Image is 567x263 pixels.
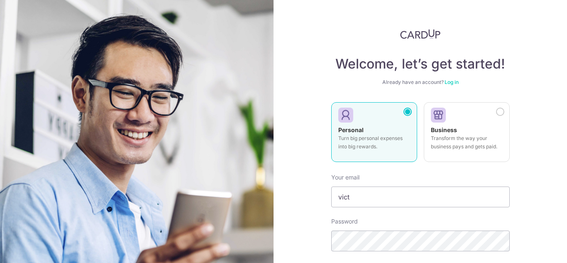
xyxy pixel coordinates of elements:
[431,126,457,133] strong: Business
[431,134,503,151] p: Transform the way your business pays and gets paid.
[424,102,510,167] a: Business Transform the way your business pays and gets paid.
[331,217,358,226] label: Password
[331,173,359,182] label: Your email
[331,56,510,72] h4: Welcome, let’s get started!
[445,79,459,85] a: Log in
[331,79,510,86] div: Already have an account?
[331,187,510,207] input: Enter your Email
[400,29,441,39] img: CardUp Logo
[338,134,410,151] p: Turn big personal expenses into big rewards.
[331,102,417,167] a: Personal Turn big personal expenses into big rewards.
[338,126,364,133] strong: Personal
